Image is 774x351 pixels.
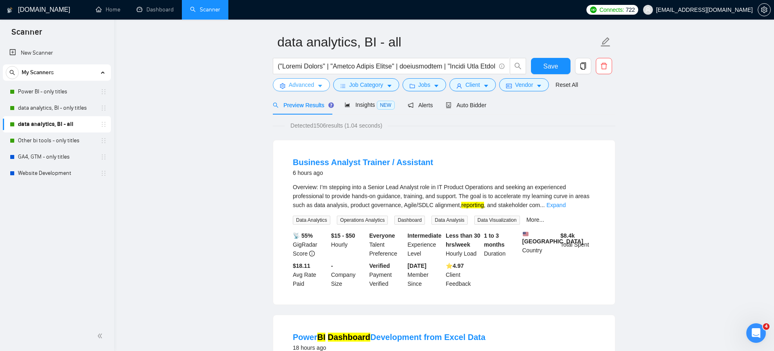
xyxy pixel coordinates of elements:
input: Search Freelance Jobs... [278,61,495,71]
span: Data Analytics [293,216,330,225]
div: Experience Level [406,231,444,258]
a: More... [526,216,544,223]
li: New Scanner [3,45,111,61]
span: search [510,62,526,70]
b: Verified [369,263,390,269]
b: 1 to 3 months [484,232,505,248]
span: 4 [763,323,770,330]
span: Alerts [408,102,433,108]
b: [DATE] [407,263,426,269]
b: Less than 30 hrs/week [446,232,480,248]
span: My Scanners [22,64,54,81]
span: 722 [626,5,635,14]
button: idcardVendorcaret-down [499,78,549,91]
li: My Scanners [3,64,111,181]
button: barsJob Categorycaret-down [333,78,399,91]
button: copy [575,58,591,74]
span: Data Analysis [431,216,468,225]
span: delete [596,62,612,70]
span: ... [540,202,545,208]
span: info-circle [309,251,315,256]
b: Everyone [369,232,395,239]
span: Auto Bidder [446,102,486,108]
div: Total Spent [559,231,597,258]
span: double-left [97,332,105,340]
a: GA4, GTM - only titles [18,149,95,165]
b: 📡 55% [293,232,313,239]
span: holder [100,154,107,160]
button: search [510,58,526,74]
span: caret-down [433,83,439,89]
span: notification [408,102,414,108]
div: 6 hours ago [293,168,433,178]
span: Client [465,80,480,89]
a: Website Development [18,165,95,181]
a: PowerBI DashboardDevelopment from Excel Data [293,333,485,342]
a: New Scanner [9,45,104,61]
button: delete [596,58,612,74]
span: holder [100,105,107,111]
span: caret-down [536,83,542,89]
span: holder [100,170,107,177]
a: Reset All [555,80,578,89]
button: Save [531,58,571,74]
div: Hourly [330,231,368,258]
button: search [6,66,19,79]
span: Vendor [515,80,533,89]
a: Business Analyst Trainer / Assistant [293,158,433,167]
div: Hourly Load [444,231,482,258]
b: $15 - $50 [331,232,355,239]
span: search [6,70,18,75]
div: Country [521,231,559,258]
span: holder [100,121,107,128]
span: info-circle [499,64,504,69]
span: holder [100,137,107,144]
div: Avg Rate Paid [291,261,330,288]
span: area-chart [345,102,350,108]
button: setting [758,3,771,16]
img: 🇺🇸 [523,231,529,237]
span: caret-down [483,83,489,89]
div: Overview: I’m stepping into a Senior Lead Analyst role in IT Product Operations and seeking an ex... [293,183,595,210]
a: searchScanner [190,6,220,13]
b: $18.11 [293,263,310,269]
span: Connects: [599,5,624,14]
span: Scanner [5,26,49,43]
span: robot [446,102,451,108]
span: user [456,83,462,89]
span: Save [543,61,558,71]
span: caret-down [317,83,323,89]
div: Client Feedback [444,261,482,288]
div: Tooltip anchor [327,102,335,109]
div: Talent Preference [368,231,406,258]
img: logo [7,4,13,17]
mark: reporting [461,202,484,208]
span: Operations Analytics [337,216,388,225]
span: Jobs [418,80,431,89]
a: Expand [546,202,566,208]
img: upwork-logo.png [590,7,597,13]
button: settingAdvancedcaret-down [273,78,330,91]
span: idcard [506,83,512,89]
span: bars [340,83,346,89]
b: - [331,263,333,269]
b: Intermediate [407,232,441,239]
b: [GEOGRAPHIC_DATA] [522,231,584,245]
mark: Dashboard [328,333,370,342]
a: data analytics, BI - only titles [18,100,95,116]
span: Preview Results [273,102,332,108]
button: folderJobscaret-down [402,78,447,91]
span: Advanced [289,80,314,89]
span: folder [409,83,415,89]
div: Duration [482,231,521,258]
span: caret-down [387,83,392,89]
div: GigRadar Score [291,231,330,258]
span: holder [100,88,107,95]
span: search [273,102,279,108]
span: Job Category [349,80,383,89]
button: userClientcaret-down [449,78,496,91]
mark: BI [317,333,325,342]
span: Insights [345,102,394,108]
span: NEW [377,101,395,110]
iframe: Intercom live chat [746,323,766,343]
